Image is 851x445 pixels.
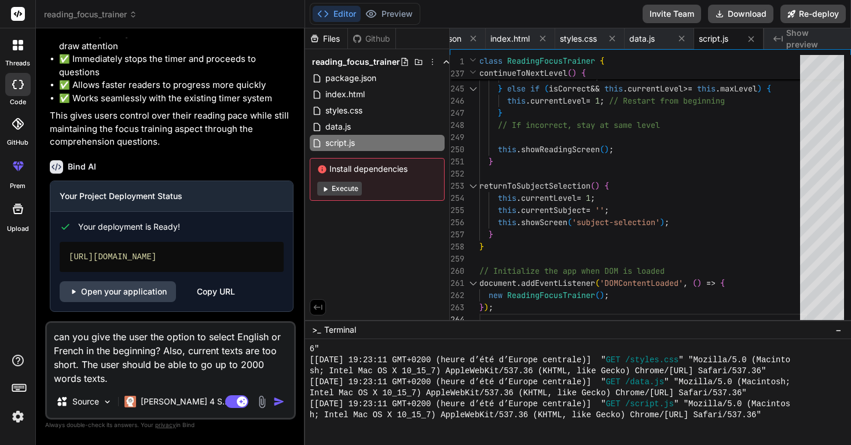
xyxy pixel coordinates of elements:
[604,181,609,191] span: {
[600,56,604,66] span: {
[312,324,321,336] span: >_
[490,33,530,45] span: index.html
[595,278,600,288] span: (
[324,324,356,336] span: Terminal
[450,168,464,180] div: 252
[450,314,464,326] div: 264
[317,182,362,196] button: Execute
[450,180,464,192] div: 253
[609,95,725,106] span: // Restart from beginning
[450,289,464,301] div: 262
[600,278,683,288] span: 'DOMContentLoaded'
[59,53,294,79] li: ✅ Immediately stops the timer and proceeds to questions
[625,355,678,366] span: /styles.css
[498,108,502,118] span: }
[590,83,600,94] span: &&
[625,399,674,410] span: /script.js
[141,396,227,407] p: [PERSON_NAME] 4 S..
[683,278,688,288] span: ,
[498,193,516,203] span: this
[450,192,464,204] div: 254
[324,87,366,101] span: index.html
[697,278,702,288] span: )
[560,33,597,45] span: styles.css
[833,321,844,339] button: −
[606,355,620,366] span: GET
[604,290,609,300] span: ;
[521,205,586,215] span: currentSubject
[450,277,464,289] div: 261
[60,242,284,272] div: [URL][DOMAIN_NAME]
[479,266,665,276] span: // Initialize the app when DOM is loaded
[498,120,660,130] span: // If incorrect, stay at same level
[50,109,294,149] p: This gives users control over their reading pace while still maintaining the focus training aspec...
[521,144,600,155] span: showReadingScreen
[310,410,761,421] span: h; Intel Mac OS X 10_15_7) AppleWebKit/537.36 (KHTML, like Gecko) Chrome/[URL] Safari/537.36"
[450,56,464,68] span: 1
[465,277,480,289] div: Click to collapse the range.
[544,83,549,94] span: (
[516,217,521,227] span: .
[708,5,773,23] button: Download
[479,302,484,312] span: }
[72,396,99,407] p: Source
[716,83,720,94] span: .
[600,290,604,300] span: )
[516,144,521,155] span: .
[450,83,464,95] div: 245
[324,120,352,134] span: data.js
[45,420,296,431] p: Always double-check its answers. Your in Bind
[8,407,28,426] img: settings
[324,104,364,117] span: styles.css
[324,71,377,85] span: package.json
[600,95,604,106] span: ;
[465,180,480,192] div: Click to collapse the range.
[606,399,620,410] span: GET
[595,290,600,300] span: (
[10,181,25,191] label: prem
[489,229,493,240] span: }
[59,79,294,92] li: ✅ Allows faster readers to progress more quickly
[581,68,586,78] span: {
[526,95,530,106] span: .
[273,396,285,407] img: icon
[361,6,417,22] button: Preview
[10,97,26,107] label: code
[507,95,526,106] span: this
[498,205,516,215] span: this
[664,377,790,388] span: " "Mozilla/5.0 (Macintosh;
[310,355,606,366] span: [[DATE] 19:23:11 GMT+0200 (heure d’été d’Europe centrale)] "
[450,204,464,216] div: 255
[572,217,660,227] span: 'subject-selection'
[643,5,701,23] button: Invite Team
[604,144,609,155] span: )
[720,83,757,94] span: maxLevel
[310,344,320,355] span: 6"
[628,83,683,94] span: currentLevel
[68,161,96,172] h6: Bind AI
[586,193,590,203] span: 1
[479,241,484,252] span: }
[450,301,464,314] div: 263
[498,144,516,155] span: this
[674,399,790,410] span: " "Mozilla/5.0 (Macintos
[255,395,269,409] img: attachment
[706,278,716,288] span: =>
[155,421,176,428] span: privacy
[720,278,725,288] span: {
[450,95,464,107] div: 246
[489,156,493,167] span: }
[683,83,692,94] span: >=
[489,302,493,312] span: ;
[450,216,464,229] div: 256
[507,56,595,66] span: ReadingFocusTrainer
[521,278,595,288] span: addEventListener
[530,95,586,106] span: currentLevel
[600,144,604,155] span: (
[665,217,669,227] span: ;
[7,138,28,148] label: GitHub
[780,5,846,23] button: Re-deploy
[5,58,30,68] label: threads
[595,95,600,106] span: 1
[450,107,464,119] div: 247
